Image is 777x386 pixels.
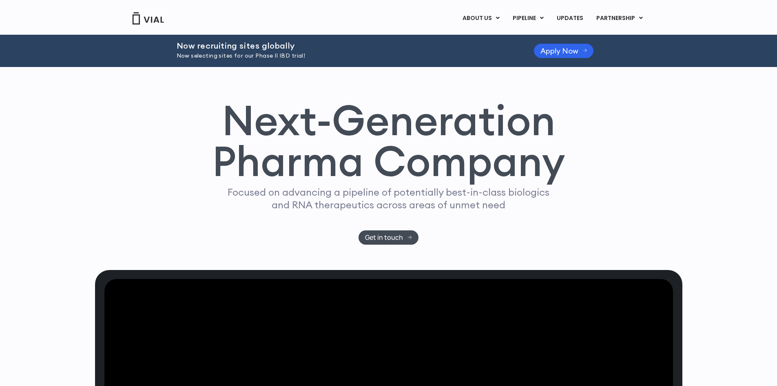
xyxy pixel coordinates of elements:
a: ABOUT USMenu Toggle [456,11,506,25]
span: Get in touch [365,234,403,241]
a: Get in touch [359,230,418,245]
a: UPDATES [550,11,589,25]
p: Focused on advancing a pipeline of potentially best-in-class biologics and RNA therapeutics acros... [224,186,553,211]
a: Apply Now [534,44,594,58]
a: PARTNERSHIPMenu Toggle [590,11,649,25]
span: Apply Now [540,48,578,54]
p: Now selecting sites for our Phase II IBD trial! [177,51,514,60]
img: Vial Logo [132,12,164,25]
h1: Next-Generation Pharma Company [212,100,565,182]
h2: Now recruiting sites globally [177,41,514,50]
a: PIPELINEMenu Toggle [506,11,550,25]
